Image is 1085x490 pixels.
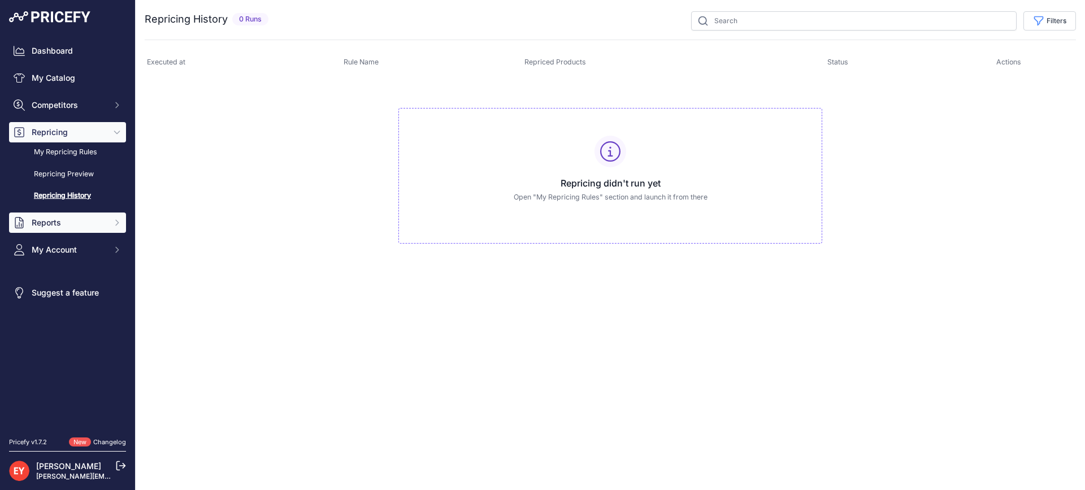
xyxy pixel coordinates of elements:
h3: Repricing didn't run yet [408,176,813,190]
button: Competitors [9,95,126,115]
button: Reports [9,213,126,233]
span: My Account [32,244,106,255]
a: Changelog [93,438,126,446]
span: Repricing [32,127,106,138]
button: My Account [9,240,126,260]
div: Pricefy v1.7.2 [9,437,47,447]
img: Pricefy Logo [9,11,90,23]
span: Competitors [32,99,106,111]
span: Status [827,58,848,66]
a: [PERSON_NAME][EMAIL_ADDRESS][PERSON_NAME][DOMAIN_NAME] [36,472,266,480]
span: Actions [996,58,1021,66]
a: Repricing Preview [9,164,126,184]
a: Suggest a feature [9,283,126,303]
span: Reports [32,217,106,228]
button: Filters [1023,11,1076,31]
span: Executed at [147,58,185,66]
span: 0 Runs [232,13,268,26]
span: Rule Name [344,58,379,66]
span: New [69,437,91,447]
a: Dashboard [9,41,126,61]
a: [PERSON_NAME] [36,461,101,471]
a: My Catalog [9,68,126,88]
a: My Repricing Rules [9,142,126,162]
span: Repriced Products [524,58,586,66]
h2: Repricing History [145,11,228,27]
button: Repricing [9,122,126,142]
p: Open "My Repricing Rules" section and launch it from there [408,192,813,203]
nav: Sidebar [9,41,126,424]
a: Repricing History [9,186,126,206]
input: Search [691,11,1017,31]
